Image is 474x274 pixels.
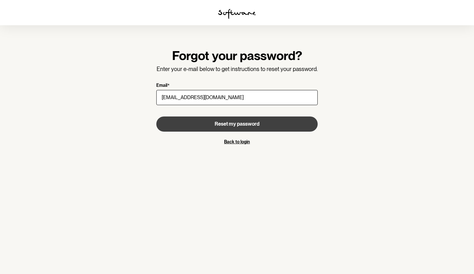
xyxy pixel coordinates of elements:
[218,9,256,19] img: software logo
[156,48,318,63] h1: Forgot your password?
[156,66,318,73] p: Enter your e-mail below to get instructions to reset your password.
[215,121,259,127] span: Reset my password
[156,83,167,89] p: Email
[224,139,250,144] a: Back to login
[156,116,318,132] button: Reset my password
